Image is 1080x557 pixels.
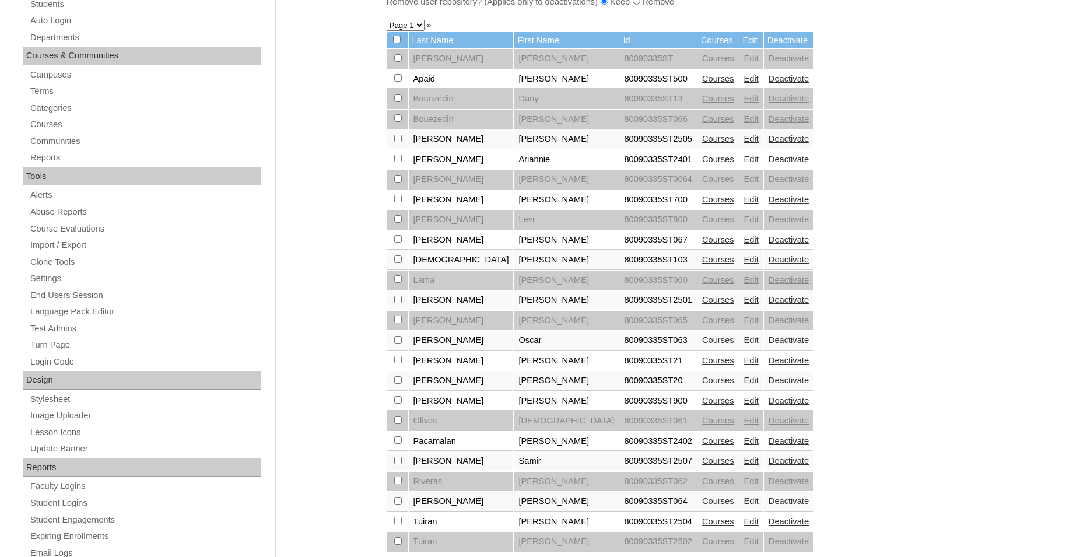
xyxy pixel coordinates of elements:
a: Reports [29,150,261,165]
td: [PERSON_NAME] [514,311,619,331]
td: Levi [514,210,619,230]
a: Deactivate [769,94,809,103]
td: [PERSON_NAME] [514,351,619,371]
td: Id [619,32,697,49]
a: Courses [702,155,734,164]
td: 80090335ST900 [619,391,697,411]
a: Edit [744,275,759,285]
a: Deactivate [769,114,809,124]
a: Edit [744,295,759,304]
a: Deactivate [769,517,809,526]
td: Bouezedin [409,89,514,109]
a: Courses [702,94,734,103]
a: Edit [744,537,759,546]
td: [PERSON_NAME] [514,230,619,250]
a: Test Admins [29,321,261,336]
a: End Users Session [29,288,261,303]
td: Dany [514,89,619,109]
td: Bouezedin [409,110,514,129]
td: 80090335ST2507 [619,451,697,471]
a: Deactivate [769,537,809,546]
td: Pacamalan [409,432,514,451]
a: Edit [744,456,759,465]
td: Tuiran [409,512,514,532]
a: Deactivate [769,255,809,264]
a: Courses [29,117,261,132]
td: 80090335ST21 [619,351,697,371]
td: First Name [514,32,619,49]
a: Courses [702,376,734,385]
a: Edit [744,376,759,385]
td: [PERSON_NAME] [514,472,619,492]
a: Deactivate [769,195,809,204]
a: Edit [744,255,759,264]
td: [PERSON_NAME] [409,351,514,371]
td: Edit [739,32,763,49]
a: Courses [702,496,734,506]
td: 80090335ST060 [619,271,697,290]
td: 80090335ST063 [619,331,697,351]
td: [PERSON_NAME] [409,190,514,210]
a: Courses [702,195,734,204]
a: Edit [744,134,759,143]
a: Auto Login [29,13,261,28]
a: Language Pack Editor [29,304,261,319]
td: [PERSON_NAME] [514,290,619,310]
a: Deactivate [769,376,809,385]
td: 80090335ST103 [619,250,697,270]
a: Edit [744,356,759,365]
a: Courses [702,235,734,244]
td: [PERSON_NAME] [514,250,619,270]
a: Deactivate [769,235,809,244]
a: Courses [702,537,734,546]
td: [PERSON_NAME] [409,451,514,471]
td: [PERSON_NAME] [514,110,619,129]
td: 80090335ST061 [619,411,697,431]
a: Courses [702,456,734,465]
td: [PERSON_NAME] [514,432,619,451]
a: Edit [744,215,759,224]
a: Edit [744,155,759,164]
a: Edit [744,316,759,325]
td: [PERSON_NAME] [409,150,514,170]
div: Tools [23,167,261,186]
td: [DEMOGRAPHIC_DATA] [514,411,619,431]
td: [PERSON_NAME] [409,331,514,351]
td: [PERSON_NAME] [409,492,514,512]
td: 80090335ST065 [619,311,697,331]
a: Alerts [29,188,261,202]
a: Faculty Logins [29,479,261,493]
a: Courses [702,316,734,325]
a: Courses [702,477,734,486]
td: [PERSON_NAME] [514,391,619,411]
a: Deactivate [769,155,809,164]
a: Edit [744,517,759,526]
td: [PERSON_NAME] [409,129,514,149]
td: 80090335ST2505 [619,129,697,149]
a: Clone Tools [29,255,261,269]
a: Deactivate [769,396,809,405]
a: Edit [744,436,759,446]
a: Deactivate [769,295,809,304]
div: Courses & Communities [23,47,261,65]
a: Edit [744,94,759,103]
a: Deactivate [769,456,809,465]
td: [PERSON_NAME] [409,290,514,310]
td: Tuiran [409,532,514,552]
a: Edit [744,195,759,204]
td: [PERSON_NAME] [514,170,619,190]
a: Deactivate [769,496,809,506]
a: Image Uploader [29,408,261,423]
a: Lesson Icons [29,425,261,440]
td: [PERSON_NAME] [514,129,619,149]
a: Courses [702,517,734,526]
a: Courses [702,416,734,425]
a: Deactivate [769,275,809,285]
td: [PERSON_NAME] [514,49,619,69]
a: Categories [29,101,261,115]
td: 80090335ST20 [619,371,697,391]
a: Edit [744,416,759,425]
td: 80090335ST13 [619,89,697,109]
td: 80090335ST2502 [619,532,697,552]
div: Reports [23,458,261,477]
